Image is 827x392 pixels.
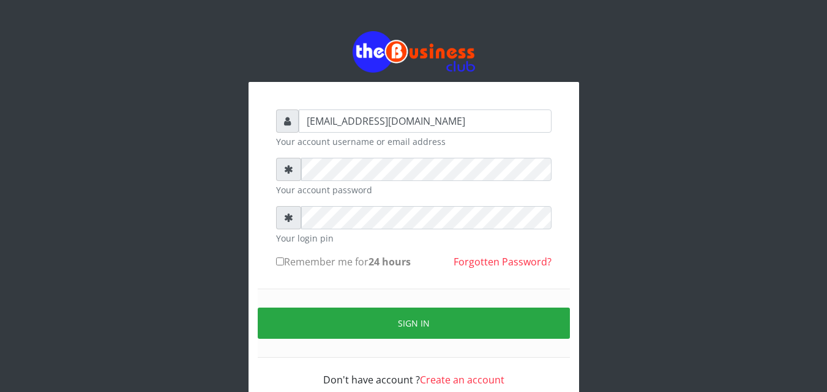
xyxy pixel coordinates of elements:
a: Create an account [420,373,504,386]
a: Forgotten Password? [454,255,552,268]
div: Don't have account ? [276,358,552,387]
small: Your account password [276,183,552,196]
b: 24 hours [369,255,411,268]
input: Remember me for24 hours [276,257,284,265]
label: Remember me for [276,254,411,269]
input: Username or email address [299,109,552,133]
small: Your account username or email address [276,135,552,148]
button: Sign in [258,308,570,339]
small: Your login pin [276,232,552,245]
